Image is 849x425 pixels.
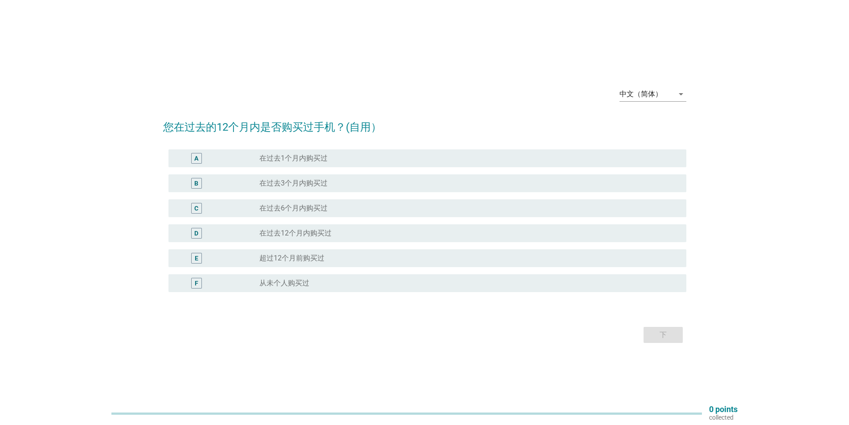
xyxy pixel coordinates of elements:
p: collected [709,413,738,421]
div: C [194,203,198,213]
label: 在过去1个月内购买过 [259,154,328,163]
p: 0 points [709,405,738,413]
div: F [195,278,198,288]
div: E [195,253,198,263]
i: arrow_drop_down [676,89,686,99]
div: 中文（简体） [619,90,662,98]
label: 在过去3个月内购买过 [259,179,328,188]
div: D [194,228,198,238]
div: A [194,153,198,163]
label: 在过去12个月内购买过 [259,229,332,238]
label: 从未个人购买过 [259,279,309,288]
label: 在过去6个月内购买过 [259,204,328,213]
h2: 您在过去的12个月内是否购买过手机？(自用） [163,110,686,135]
label: 超过12个月前购买过 [259,254,324,263]
div: B [194,178,198,188]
